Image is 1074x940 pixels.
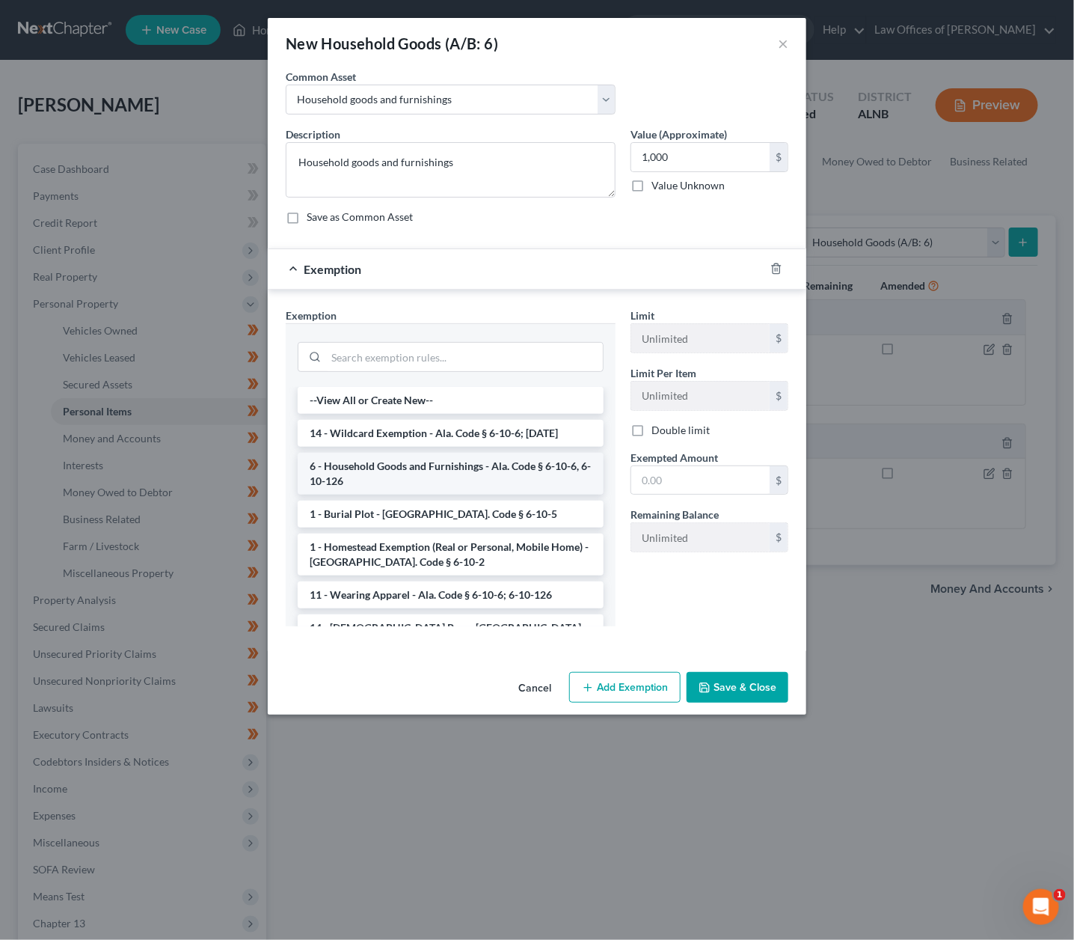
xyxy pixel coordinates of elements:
[298,501,604,528] li: 1 - Burial Plot - [GEOGRAPHIC_DATA]. Code § 6-10-5
[1023,889,1059,925] iframe: Intercom live chat
[286,69,356,85] label: Common Asset
[326,343,603,371] input: Search exemption rules...
[298,420,604,447] li: 14 - Wildcard Exemption - Ala. Code § 6-10-6; [DATE]
[298,387,604,414] li: --View All or Create New--
[630,507,719,522] label: Remaining Balance
[298,582,604,608] li: 11 - Wearing Apparel - Ala. Code § 6-10-6; 6-10-126
[630,126,727,142] label: Value (Approximate)
[687,672,788,704] button: Save & Close
[778,34,788,52] button: ×
[770,466,788,495] div: $
[631,382,770,410] input: --
[307,210,413,225] label: Save as Common Asset
[651,423,710,438] label: Double limit
[631,466,770,495] input: 0.00
[304,262,361,276] span: Exemption
[631,523,770,552] input: --
[286,33,498,54] div: New Household Goods (A/B: 6)
[569,672,681,704] button: Add Exemption
[770,382,788,410] div: $
[298,453,604,495] li: 6 - Household Goods and Furnishings - Ala. Code § 6-10-6, 6-10-126
[286,128,340,141] span: Description
[651,178,725,193] label: Value Unknown
[286,309,337,322] span: Exemption
[770,143,788,171] div: $
[506,674,563,704] button: Cancel
[298,534,604,576] li: 1 - Homestead Exemption (Real or Personal, Mobile Home) - [GEOGRAPHIC_DATA]. Code § 6-10-2
[631,143,770,171] input: 0.00
[770,523,788,552] div: $
[631,324,770,352] input: --
[1054,889,1066,901] span: 1
[630,309,654,322] span: Limit
[630,451,718,464] span: Exempted Amount
[298,614,604,656] li: 14 - [DEMOGRAPHIC_DATA] Pew - [GEOGRAPHIC_DATA]. Code § 6-10-5
[630,365,696,381] label: Limit Per Item
[770,324,788,352] div: $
